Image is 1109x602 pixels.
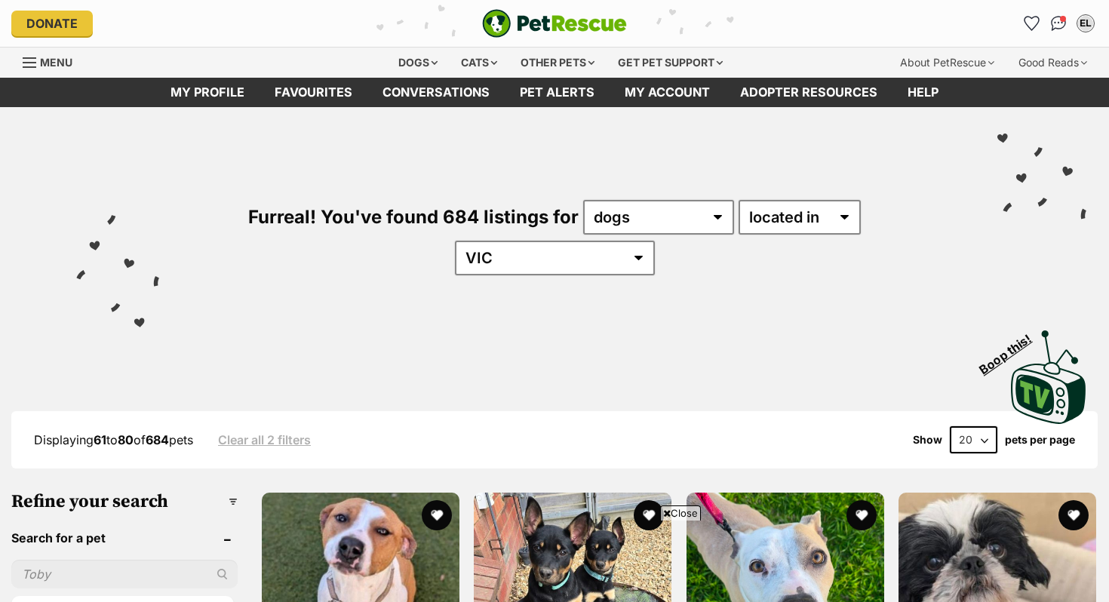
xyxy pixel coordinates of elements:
a: PetRescue [482,9,627,38]
strong: 80 [118,432,134,447]
a: Adopter resources [725,78,892,107]
span: Displaying to of pets [34,432,193,447]
span: Boop this! [977,322,1046,376]
span: Close [660,505,701,521]
a: Favourites [260,78,367,107]
div: Cats [450,48,508,78]
div: Good Reads [1008,48,1098,78]
label: pets per page [1005,434,1075,446]
span: Menu [40,56,72,69]
iframe: Advertisement [189,527,920,594]
img: chat-41dd97257d64d25036548639549fe6c8038ab92f7586957e7f3b1b290dea8141.svg [1051,16,1067,31]
div: Dogs [388,48,448,78]
img: logo-e224e6f780fb5917bec1dbf3a21bbac754714ae5b6737aabdf751b685950b380.svg [482,9,627,38]
div: EL [1078,16,1093,31]
button: favourite [422,500,452,530]
a: Help [892,78,954,107]
span: Show [913,434,942,446]
h3: Refine your search [11,491,238,512]
button: My account [1074,11,1098,35]
div: Get pet support [607,48,733,78]
input: Toby [11,560,238,588]
strong: 61 [94,432,106,447]
a: Pet alerts [505,78,610,107]
a: Donate [11,11,93,36]
a: Boop this! [1011,317,1086,427]
a: Clear all 2 filters [218,433,311,447]
a: My account [610,78,725,107]
button: favourite [634,500,665,530]
button: favourite [846,500,877,530]
div: About PetRescue [889,48,1005,78]
a: Favourites [1019,11,1043,35]
a: Conversations [1046,11,1071,35]
header: Search for a pet [11,531,238,545]
a: conversations [367,78,505,107]
ul: Account quick links [1019,11,1098,35]
strong: 684 [146,432,169,447]
a: Menu [23,48,83,75]
a: My profile [155,78,260,107]
div: Other pets [510,48,605,78]
button: favourite [1058,500,1089,530]
img: PetRescue TV logo [1011,330,1086,424]
span: Furreal! You've found 684 listings for [248,206,579,228]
